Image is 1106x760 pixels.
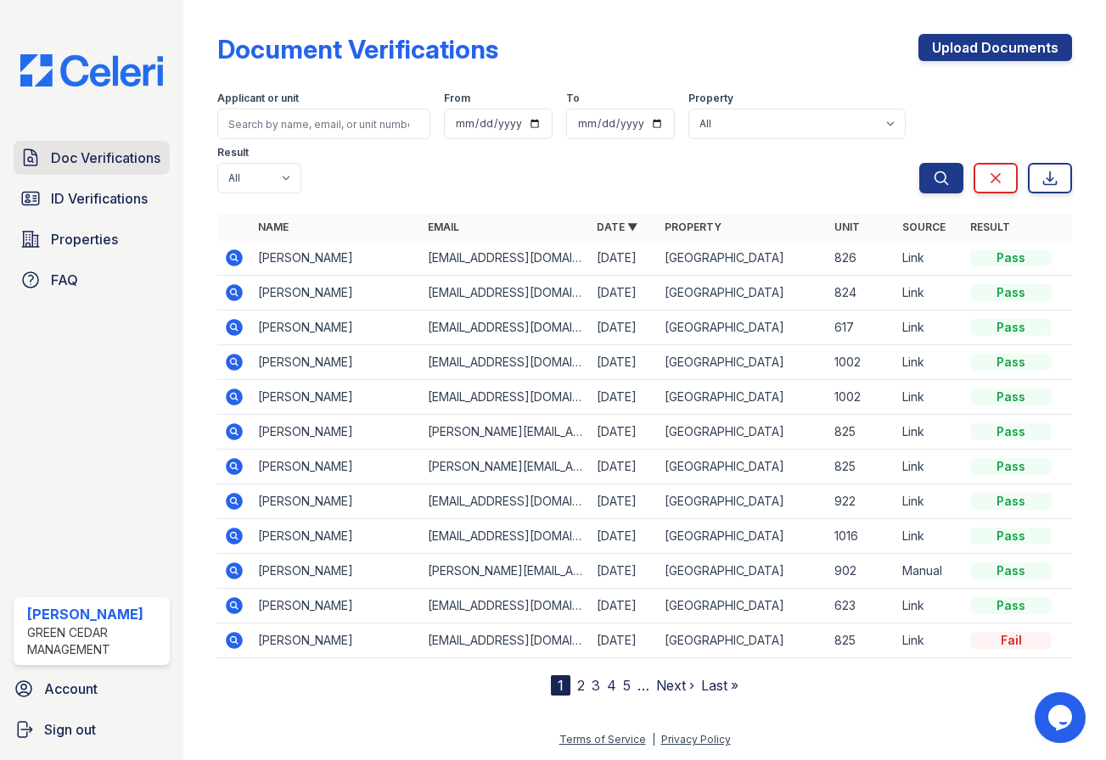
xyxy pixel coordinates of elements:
a: FAQ [14,263,170,297]
td: [PERSON_NAME] [251,450,421,484]
td: [DATE] [590,310,658,345]
td: [GEOGRAPHIC_DATA] [658,310,828,345]
label: To [566,92,580,105]
td: [PERSON_NAME] [251,345,421,380]
td: [EMAIL_ADDRESS][DOMAIN_NAME] [421,380,591,415]
td: 825 [828,415,895,450]
td: [EMAIL_ADDRESS][DOMAIN_NAME] [421,589,591,623]
a: ID Verifications [14,182,170,215]
div: Document Verifications [217,34,498,64]
td: [GEOGRAPHIC_DATA] [658,380,828,415]
td: [GEOGRAPHIC_DATA] [658,623,828,658]
span: Sign out [44,719,96,740]
div: Pass [970,562,1052,579]
td: [PERSON_NAME][EMAIL_ADDRESS][DOMAIN_NAME] [421,450,591,484]
span: FAQ [51,270,78,290]
td: Link [895,415,963,450]
td: 1016 [828,519,895,554]
td: [GEOGRAPHIC_DATA] [658,519,828,554]
td: [EMAIL_ADDRESS][DOMAIN_NAME] [421,276,591,310]
div: Pass [970,249,1052,266]
span: ID Verifications [51,188,148,209]
label: From [444,92,470,105]
td: [EMAIL_ADDRESS][DOMAIN_NAME] [421,484,591,519]
td: [PERSON_NAME] [251,415,421,450]
td: [DATE] [590,276,658,310]
td: Link [895,484,963,519]
td: 902 [828,554,895,589]
span: … [637,675,649,696]
a: Next › [656,677,694,694]
td: [DATE] [590,450,658,484]
td: [DATE] [590,484,658,519]
td: [GEOGRAPHIC_DATA] [658,276,828,310]
td: [PERSON_NAME] [251,519,421,554]
div: Fail [970,632,1052,649]
a: Upload Documents [918,34,1072,61]
td: Link [895,380,963,415]
td: Link [895,310,963,345]
td: Link [895,519,963,554]
td: Link [895,623,963,658]
a: Property [665,221,721,233]
td: [GEOGRAPHIC_DATA] [658,345,828,380]
td: [DATE] [590,241,658,276]
td: Link [895,241,963,276]
div: Pass [970,423,1052,440]
div: Pass [970,319,1052,336]
a: 5 [623,677,631,694]
div: Pass [970,528,1052,545]
td: [DATE] [590,589,658,623]
a: Last » [701,677,738,694]
div: Pass [970,388,1052,405]
iframe: chat widget [1035,692,1089,743]
td: 922 [828,484,895,519]
td: [PERSON_NAME] [251,241,421,276]
td: [EMAIL_ADDRESS][DOMAIN_NAME] [421,623,591,658]
td: [EMAIL_ADDRESS][DOMAIN_NAME] [421,345,591,380]
td: [DATE] [590,519,658,554]
div: Pass [970,284,1052,301]
td: [PERSON_NAME][EMAIL_ADDRESS][PERSON_NAME][DOMAIN_NAME] [421,554,591,589]
label: Result [217,146,249,159]
a: Unit [834,221,860,233]
td: [GEOGRAPHIC_DATA] [658,589,828,623]
a: Terms of Service [559,733,646,746]
td: [EMAIL_ADDRESS][DOMAIN_NAME] [421,241,591,276]
td: [PERSON_NAME] [251,554,421,589]
a: Properties [14,222,170,256]
td: [DATE] [590,345,658,380]
td: [GEOGRAPHIC_DATA] [658,241,828,276]
td: [DATE] [590,554,658,589]
img: CE_Logo_Blue-a8612792a0a2168367f1c8372b55b34899dd931a85d93a1a3d3e32e68fde9ad4.png [7,54,177,87]
td: 1002 [828,380,895,415]
a: Name [258,221,289,233]
td: Link [895,450,963,484]
td: [PERSON_NAME] [251,276,421,310]
td: [GEOGRAPHIC_DATA] [658,415,828,450]
div: [PERSON_NAME] [27,604,163,624]
span: Account [44,679,98,699]
div: Green Cedar Management [27,624,163,658]
span: Properties [51,229,118,249]
td: 824 [828,276,895,310]
div: 1 [551,675,570,696]
a: Privacy Policy [661,733,731,746]
div: Pass [970,354,1052,371]
td: [GEOGRAPHIC_DATA] [658,554,828,589]
td: [EMAIL_ADDRESS][DOMAIN_NAME] [421,519,591,554]
td: 825 [828,450,895,484]
div: Pass [970,458,1052,475]
td: [PERSON_NAME] [251,380,421,415]
td: Link [895,589,963,623]
td: Link [895,276,963,310]
td: 826 [828,241,895,276]
td: [PERSON_NAME] [251,310,421,345]
a: Sign out [7,712,177,746]
div: Pass [970,493,1052,510]
a: Account [7,672,177,706]
label: Applicant or unit [217,92,299,105]
a: Date ▼ [597,221,637,233]
div: | [652,733,655,746]
td: [GEOGRAPHIC_DATA] [658,484,828,519]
